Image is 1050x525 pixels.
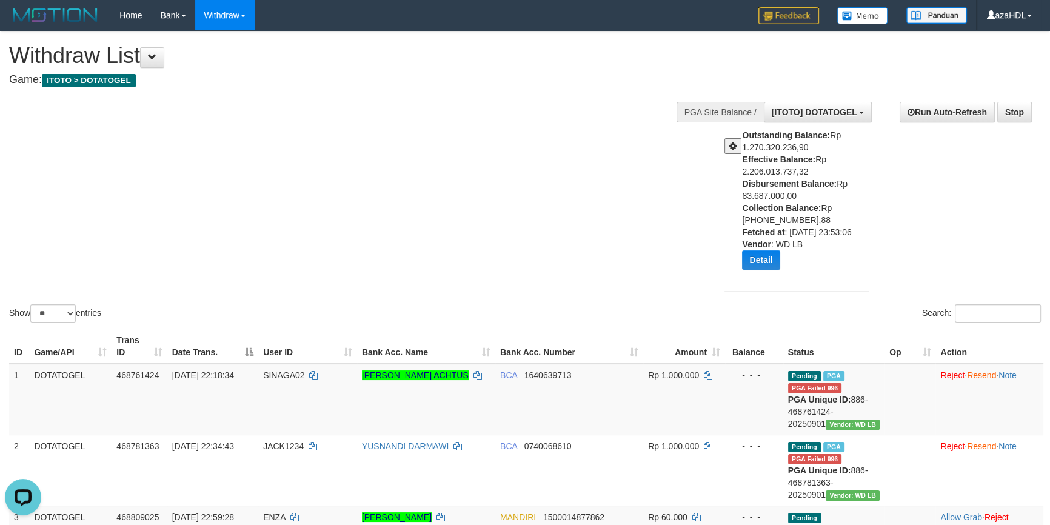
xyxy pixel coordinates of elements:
[935,329,1043,364] th: Action
[788,383,842,393] span: PGA Error
[116,512,159,522] span: 468809025
[648,512,687,522] span: Rp 60.000
[884,329,935,364] th: Op: activate to sort column ascending
[783,329,884,364] th: Status
[30,304,76,323] select: Showentries
[9,435,29,506] td: 2
[495,329,643,364] th: Bank Acc. Number: activate to sort column ascending
[826,490,880,501] span: Vendor URL: https://dashboard.q2checkout.com/secure
[940,512,981,522] a: Allow Grab
[172,512,234,522] span: [DATE] 22:59:28
[742,130,830,140] b: Outstanding Balance:
[940,441,965,451] a: Reject
[524,441,572,451] span: Copy 0740068610 to clipboard
[997,102,1032,122] a: Stop
[788,466,851,475] b: PGA Unique ID:
[742,239,771,249] b: Vendor
[172,441,234,451] span: [DATE] 22:34:43
[29,435,112,506] td: DOTATOGEL
[985,512,1009,522] a: Reject
[42,74,136,87] span: ITOTO > DOTATOGEL
[758,7,819,24] img: Feedback.jpg
[788,442,821,452] span: Pending
[742,203,821,213] b: Collection Balance:
[116,370,159,380] span: 468761424
[172,370,234,380] span: [DATE] 22:18:34
[524,370,572,380] span: Copy 1640639713 to clipboard
[906,7,967,24] img: panduan.png
[788,454,842,464] span: PGA Error
[263,512,286,522] span: ENZA
[788,513,821,523] span: Pending
[9,44,688,68] h1: Withdraw List
[677,102,764,122] div: PGA Site Balance /
[500,370,517,380] span: BCA
[788,395,851,404] b: PGA Unique ID:
[935,435,1043,506] td: · ·
[955,304,1041,323] input: Search:
[5,5,41,41] button: Open LiveChat chat widget
[940,370,965,380] a: Reject
[730,511,778,523] div: - - -
[998,441,1017,451] a: Note
[788,371,821,381] span: Pending
[112,329,167,364] th: Trans ID: activate to sort column ascending
[258,329,357,364] th: User ID: activate to sort column ascending
[783,364,884,435] td: 886-468761424-20250901
[263,441,304,451] span: JACK1234
[362,370,469,380] a: [PERSON_NAME] ACHTUS
[772,107,857,117] span: [ITOTO] DOTATOGEL
[725,329,783,364] th: Balance
[823,371,844,381] span: Marked by azaksrdota
[742,250,780,270] button: Detail
[922,304,1041,323] label: Search:
[742,227,784,237] b: Fetched at
[9,329,29,364] th: ID
[116,441,159,451] span: 468781363
[9,74,688,86] h4: Game:
[940,512,984,522] span: ·
[823,442,844,452] span: Marked by azaksrdota
[29,329,112,364] th: Game/API: activate to sort column ascending
[362,441,449,451] a: YUSNANDI DARMAWI
[543,512,604,522] span: Copy 1500014877862 to clipboard
[500,441,517,451] span: BCA
[826,420,880,430] span: Vendor URL: https://dashboard.q2checkout.com/secure
[648,441,699,451] span: Rp 1.000.000
[967,441,996,451] a: Resend
[742,155,815,164] b: Effective Balance:
[9,304,101,323] label: Show entries
[500,512,536,522] span: MANDIRI
[167,329,258,364] th: Date Trans.: activate to sort column descending
[643,329,725,364] th: Amount: activate to sort column ascending
[9,364,29,435] td: 1
[357,329,495,364] th: Bank Acc. Name: activate to sort column ascending
[837,7,888,24] img: Button%20Memo.svg
[648,370,699,380] span: Rp 1.000.000
[730,369,778,381] div: - - -
[362,512,432,522] a: [PERSON_NAME]
[935,364,1043,435] td: · ·
[998,370,1017,380] a: Note
[783,435,884,506] td: 886-468781363-20250901
[742,129,878,279] div: Rp 1.270.320.236,90 Rp 2.206.013.737,32 Rp 83.687.000,00 Rp [PHONE_NUMBER],88 : [DATE] 23:53:06 :...
[730,440,778,452] div: - - -
[29,364,112,435] td: DOTATOGEL
[900,102,995,122] a: Run Auto-Refresh
[9,6,101,24] img: MOTION_logo.png
[742,179,837,189] b: Disbursement Balance:
[967,370,996,380] a: Resend
[263,370,304,380] span: SINAGA02
[764,102,872,122] button: [ITOTO] DOTATOGEL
